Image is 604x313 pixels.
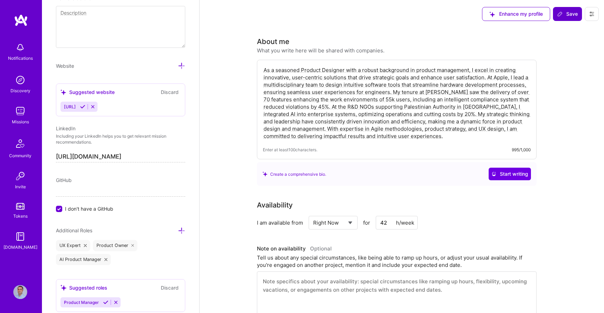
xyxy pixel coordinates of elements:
[16,203,24,210] img: tokens
[310,245,332,252] span: Optional
[159,284,181,292] button: Discard
[12,135,29,152] img: Community
[553,7,582,21] button: Save
[363,219,370,226] span: for
[159,88,181,96] button: Discard
[80,104,85,109] i: Accept
[257,219,303,226] div: I am available from
[491,172,496,176] i: icon CrystalBallWhite
[60,89,66,95] i: icon SuggestedTeams
[14,14,28,27] img: logo
[15,183,26,190] div: Invite
[12,118,29,125] div: Missions
[489,10,543,17] span: Enhance my profile
[56,254,111,265] div: AI Product Manager
[13,104,27,118] img: teamwork
[9,152,31,159] div: Community
[482,7,550,21] button: Enhance my profile
[56,240,90,251] div: UX Expert
[13,73,27,87] img: discovery
[56,133,185,145] p: Including your LinkedIn helps you to get relevant mission recommendations.
[103,300,108,305] i: Accept
[376,216,418,230] input: XX
[257,243,332,254] div: Note on availability
[56,125,75,131] span: LinkedIn
[13,169,27,183] img: Invite
[3,243,37,251] div: [DOMAIN_NAME]
[84,244,87,247] i: icon Close
[263,170,326,178] div: Create a comprehensive bio.
[557,10,578,17] span: Save
[56,177,72,183] span: GitHub
[512,146,531,153] div: 995/1,000
[113,300,118,305] i: Reject
[263,172,267,176] i: icon SuggestedTeams
[60,284,107,291] div: Suggested roles
[491,170,528,177] span: Start writing
[56,63,74,69] span: Website
[105,258,107,261] i: icon Close
[13,285,27,299] img: User Avatar
[263,66,531,140] textarea: As a seasoned Product Designer with a robust background in product management, I excel in creatin...
[8,54,33,62] div: Notifications
[12,285,29,299] a: User Avatar
[257,47,384,54] div: What you write here will be shared with companies.
[13,41,27,54] img: bell
[13,230,27,243] img: guide book
[64,104,76,109] span: [URL]
[10,87,30,94] div: Discovery
[257,36,289,47] div: About me
[489,12,495,17] i: icon SuggestedTeams
[60,88,115,96] div: Suggested website
[64,300,99,305] span: Product Manager
[263,146,317,153] span: Enter at least 100 characters.
[13,212,28,220] div: Tokens
[396,219,414,226] div: h/week
[65,205,113,212] span: I don't have a GitHub
[56,227,92,233] span: Additional Roles
[90,104,95,109] i: Reject
[489,168,531,180] button: Start writing
[257,200,293,210] div: Availability
[257,254,537,269] div: Tell us about any special circumstances, like being able to ramp up hours, or adjust your usual a...
[60,285,66,291] i: icon SuggestedTeams
[93,240,138,251] div: Product Owner
[131,244,134,247] i: icon Close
